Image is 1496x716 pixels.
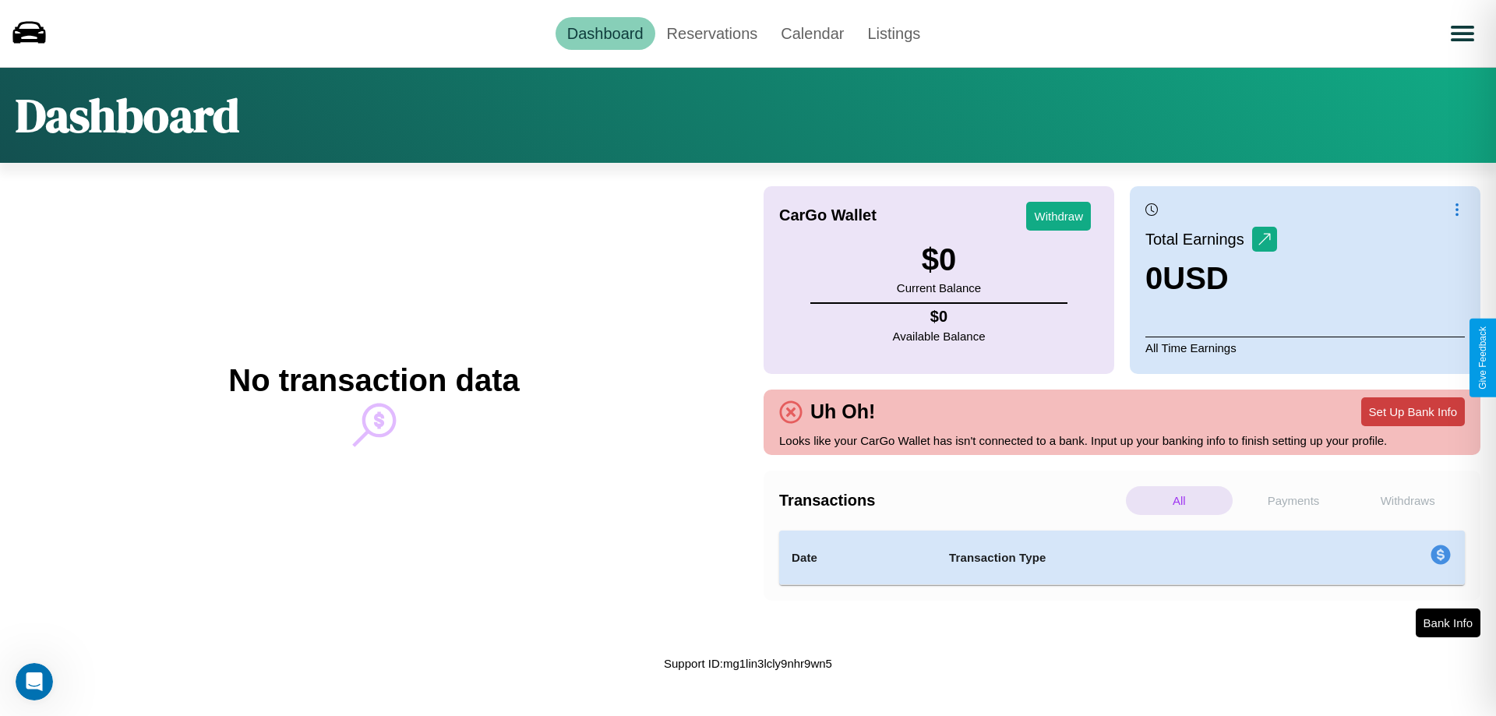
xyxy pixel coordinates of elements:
[1361,397,1465,426] button: Set Up Bank Info
[792,548,924,567] h4: Date
[1416,608,1480,637] button: Bank Info
[769,17,856,50] a: Calendar
[897,277,981,298] p: Current Balance
[655,17,770,50] a: Reservations
[1240,486,1347,515] p: Payments
[779,531,1465,585] table: simple table
[856,17,932,50] a: Listings
[893,308,986,326] h4: $ 0
[803,400,883,423] h4: Uh Oh!
[1145,261,1277,296] h3: 0 USD
[1477,326,1488,390] div: Give Feedback
[779,206,877,224] h4: CarGo Wallet
[1441,12,1484,55] button: Open menu
[16,663,53,700] iframe: Intercom live chat
[949,548,1303,567] h4: Transaction Type
[1145,225,1252,253] p: Total Earnings
[556,17,655,50] a: Dashboard
[1126,486,1233,515] p: All
[779,492,1122,510] h4: Transactions
[1026,202,1091,231] button: Withdraw
[1145,337,1465,358] p: All Time Earnings
[1354,486,1461,515] p: Withdraws
[893,326,986,347] p: Available Balance
[779,430,1465,451] p: Looks like your CarGo Wallet has isn't connected to a bank. Input up your banking info to finish ...
[16,83,239,147] h1: Dashboard
[228,363,519,398] h2: No transaction data
[664,653,832,674] p: Support ID: mg1lin3lcly9nhr9wn5
[897,242,981,277] h3: $ 0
